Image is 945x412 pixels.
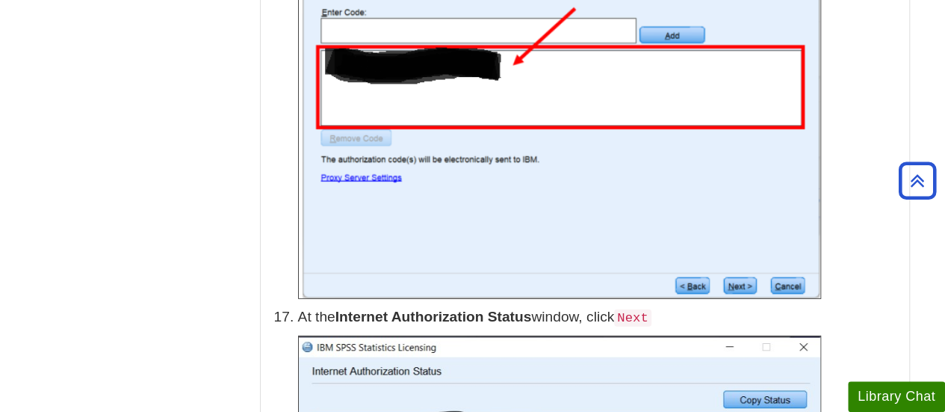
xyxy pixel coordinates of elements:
[335,309,532,325] b: Internet Authorization Status
[298,307,902,328] p: At the window, click
[848,381,945,412] button: Library Chat
[614,310,651,327] code: Next
[893,170,941,191] a: Back to Top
